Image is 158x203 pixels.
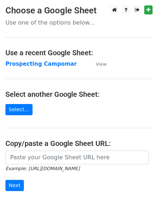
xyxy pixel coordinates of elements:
[96,61,107,67] small: View
[5,180,24,191] input: Next
[5,5,153,16] h3: Choose a Google Sheet
[5,90,153,99] h4: Select another Google Sheet:
[5,19,153,26] p: Use one of the options below...
[89,61,107,67] a: View
[5,151,149,164] input: Paste your Google Sheet URL here
[5,166,80,171] small: Example: [URL][DOMAIN_NAME]
[5,61,77,67] a: Prospecting Campomar
[5,139,153,148] h4: Copy/paste a Google Sheet URL:
[5,48,153,57] h4: Use a recent Google Sheet:
[5,104,33,115] a: Select...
